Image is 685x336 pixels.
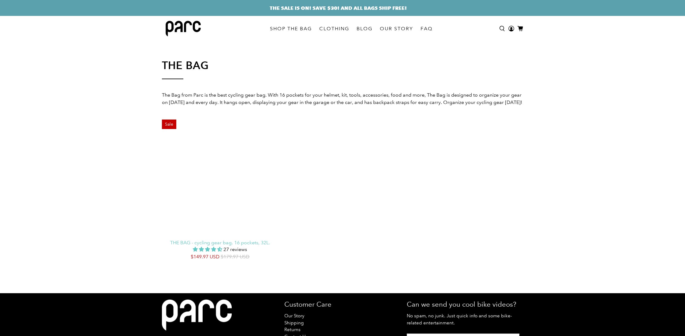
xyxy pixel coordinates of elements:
img: parc bag logo [166,21,201,36]
a: Sale Parc cycling gear bag zipped up and standing upright in front of a road bike. A black bike g... [162,120,278,236]
p: Customer Care [284,299,401,309]
a: FAQ [417,20,436,37]
span: $179.97 USD [221,254,249,260]
span: $149.97 USD [191,254,219,260]
a: SHOP THE BAG [266,20,316,37]
a: THE BAG - cycling gear bag. 16 pockets, 32L. [163,239,277,246]
span: 27 reviews [223,246,247,252]
span: Sale [165,121,173,127]
p: No spam, no junk. Just quick info and some bike-related entertainment. [407,312,523,326]
img: white parc logo on black background [162,299,232,331]
a: CLOTHING [316,20,353,37]
a: THE SALE IS ON! SAVE $30! AND ALL BAGS SHIP FREE! [270,4,407,12]
nav: main navigation [266,16,436,41]
h1: The Bag [162,60,209,71]
a: BLOG [353,20,376,37]
a: Returns [284,327,301,332]
span: 4.33 stars [193,246,222,252]
a: OUR STORY [376,20,417,37]
p: Can we send you cool bike videos? [407,299,523,309]
a: Our Story [284,313,304,319]
p: The Bag from Parc is the best cycling gear bag. With 16 pockets for your helmet, kit, tools, acce... [162,91,523,106]
a: Shipping [284,320,304,326]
